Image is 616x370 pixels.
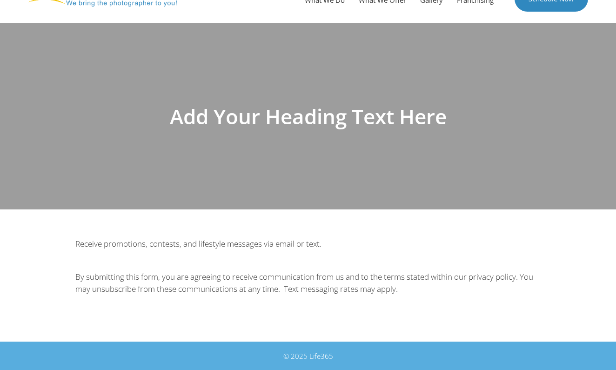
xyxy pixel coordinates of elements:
[47,106,569,127] h1: Add Your Heading Text Here
[75,238,541,250] p: Receive promotions, contests, and lifestyle messages via email or text.
[75,271,541,295] div: By submitting this form, you are agreeing to receive communication from us and to the terms state...
[52,351,564,362] div: © 2025 Life365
